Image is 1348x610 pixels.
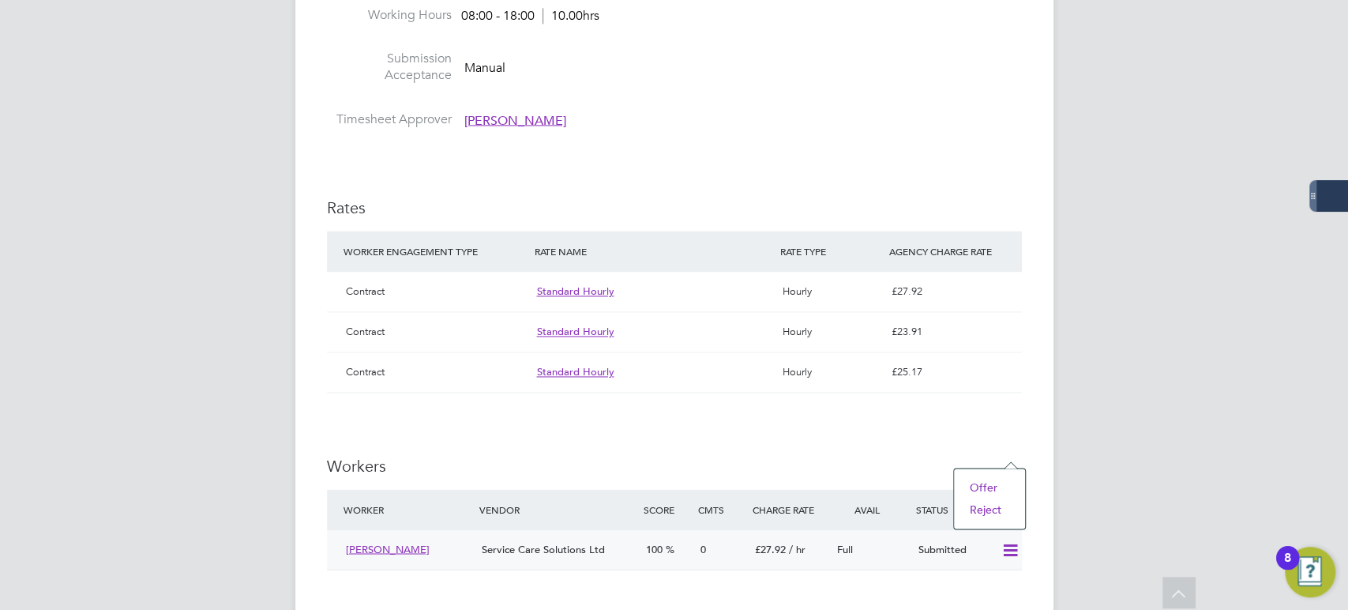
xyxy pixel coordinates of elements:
[749,495,831,524] div: Charge Rate
[694,495,749,524] div: Cmts
[885,318,1022,345] div: £23.91
[755,542,786,555] span: £27.92
[327,198,1022,218] h3: Rates
[340,359,531,386] div: Contract
[1285,547,1335,597] button: Open Resource Center, 8 new notifications
[912,537,994,563] div: Submitted
[775,318,884,345] div: Hourly
[543,8,599,24] span: 10.00hrs
[327,7,452,24] label: Working Hours
[962,499,1017,521] li: Reject
[346,542,430,555] span: [PERSON_NAME]
[340,318,531,345] div: Contract
[327,456,1022,476] h3: Workers
[340,278,531,305] div: Contract
[775,359,884,386] div: Hourly
[461,8,599,24] div: 08:00 - 18:00
[536,284,614,298] span: Standard Hourly
[464,60,505,76] span: Manual
[1284,558,1291,578] div: 8
[536,325,614,338] span: Standard Hourly
[475,495,639,524] div: Vendor
[340,495,476,524] div: Worker
[640,495,694,524] div: Score
[885,278,1022,305] div: £27.92
[482,542,605,555] span: Service Care Solutions Ltd
[327,51,452,84] label: Submission Acceptance
[530,237,775,265] div: RATE NAME
[775,237,884,265] div: RATE TYPE
[885,359,1022,386] div: £25.17
[962,476,1017,499] li: Offer
[831,495,913,524] div: Avail
[837,542,853,555] span: Full
[885,237,1022,265] div: AGENCY CHARGE RATE
[700,542,706,555] span: 0
[464,112,566,128] span: [PERSON_NAME]
[646,542,663,555] span: 100
[536,365,614,378] span: Standard Hourly
[912,495,1021,524] div: Status
[775,278,884,305] div: Hourly
[789,542,805,555] span: / hr
[327,111,452,128] label: Timesheet Approver
[340,237,531,265] div: WORKER ENGAGEMENT TYPE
